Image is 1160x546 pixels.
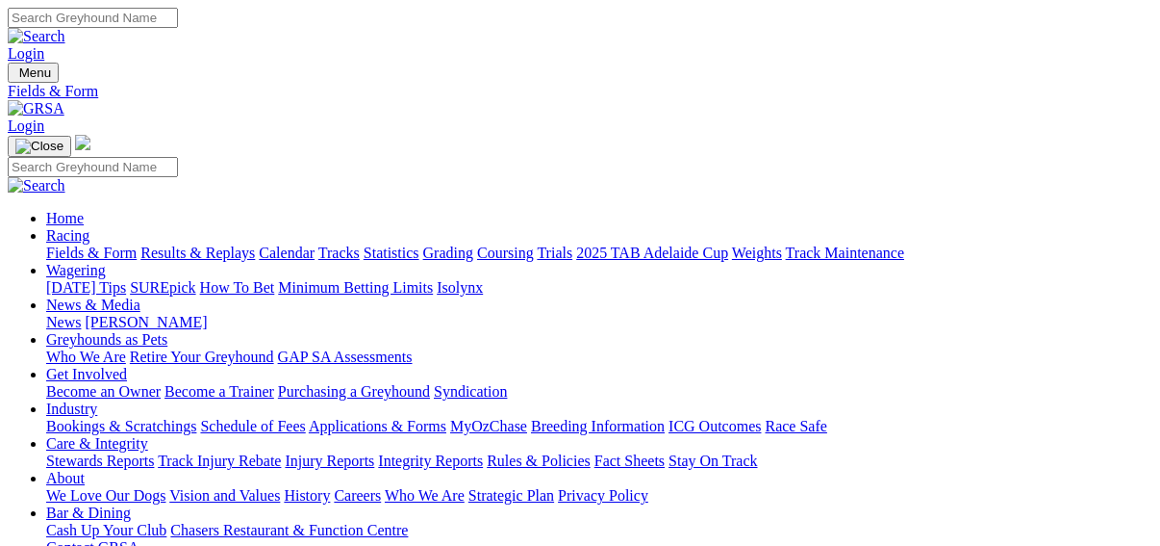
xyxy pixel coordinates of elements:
a: SUREpick [130,279,195,296]
img: GRSA [8,100,64,117]
a: Racing [46,227,89,244]
img: Close [15,139,63,154]
a: [DATE] Tips [46,279,126,296]
a: Get Involved [46,366,127,382]
a: Care & Integrity [46,435,148,452]
a: [PERSON_NAME] [85,314,207,330]
a: We Love Our Dogs [46,487,165,504]
a: Trials [537,245,572,261]
div: Greyhounds as Pets [46,349,1152,366]
img: Search [8,177,65,195]
a: Who We Are [385,487,465,504]
a: Become an Owner [46,383,161,400]
a: Syndication [434,383,507,400]
a: How To Bet [200,279,275,296]
div: Bar & Dining [46,522,1152,539]
a: Bookings & Scratchings [46,418,196,434]
a: Home [46,210,84,226]
a: Retire Your Greyhound [130,349,274,365]
a: Breeding Information [531,418,665,434]
a: Wagering [46,262,106,278]
a: Race Safe [765,418,826,434]
a: Stewards Reports [46,453,154,469]
a: Login [8,45,44,62]
a: News [46,314,81,330]
a: Vision and Values [169,487,280,504]
a: Track Injury Rebate [158,453,281,469]
div: Care & Integrity [46,453,1152,470]
div: About [46,487,1152,505]
a: Cash Up Your Club [46,522,166,538]
a: GAP SA Assessments [278,349,413,365]
div: Industry [46,418,1152,435]
a: ICG Outcomes [668,418,761,434]
a: Fact Sheets [594,453,665,469]
a: Injury Reports [285,453,374,469]
a: Strategic Plan [468,487,554,504]
a: Industry [46,401,97,417]
a: Grading [423,245,473,261]
img: logo-grsa-white.png [75,135,90,150]
a: Fields & Form [46,245,137,261]
a: Tracks [318,245,360,261]
div: Wagering [46,279,1152,297]
a: Coursing [477,245,534,261]
input: Search [8,157,178,177]
a: MyOzChase [450,418,527,434]
span: Menu [19,65,51,80]
a: Track Maintenance [786,245,904,261]
a: Isolynx [437,279,483,296]
a: Integrity Reports [378,453,483,469]
a: Purchasing a Greyhound [278,383,430,400]
a: Schedule of Fees [200,418,305,434]
div: Get Involved [46,383,1152,401]
img: Search [8,28,65,45]
button: Toggle navigation [8,63,59,83]
a: Privacy Policy [558,487,648,504]
button: Toggle navigation [8,136,71,157]
input: Search [8,8,178,28]
a: Who We Are [46,349,126,365]
a: History [284,487,330,504]
a: Calendar [259,245,315,261]
a: Weights [732,245,782,261]
a: Chasers Restaurant & Function Centre [170,522,408,538]
div: Racing [46,245,1152,262]
a: Results & Replays [140,245,255,261]
a: Become a Trainer [164,383,274,400]
a: Bar & Dining [46,505,131,521]
a: Fields & Form [8,83,1152,100]
a: Careers [334,487,381,504]
a: Applications & Forms [309,418,446,434]
a: Minimum Betting Limits [278,279,433,296]
a: Statistics [364,245,419,261]
a: Login [8,117,44,134]
a: News & Media [46,297,140,313]
div: News & Media [46,314,1152,331]
a: Stay On Track [668,453,757,469]
a: 2025 TAB Adelaide Cup [576,245,728,261]
a: Rules & Policies [487,453,591,469]
a: Greyhounds as Pets [46,331,167,348]
a: About [46,470,85,486]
